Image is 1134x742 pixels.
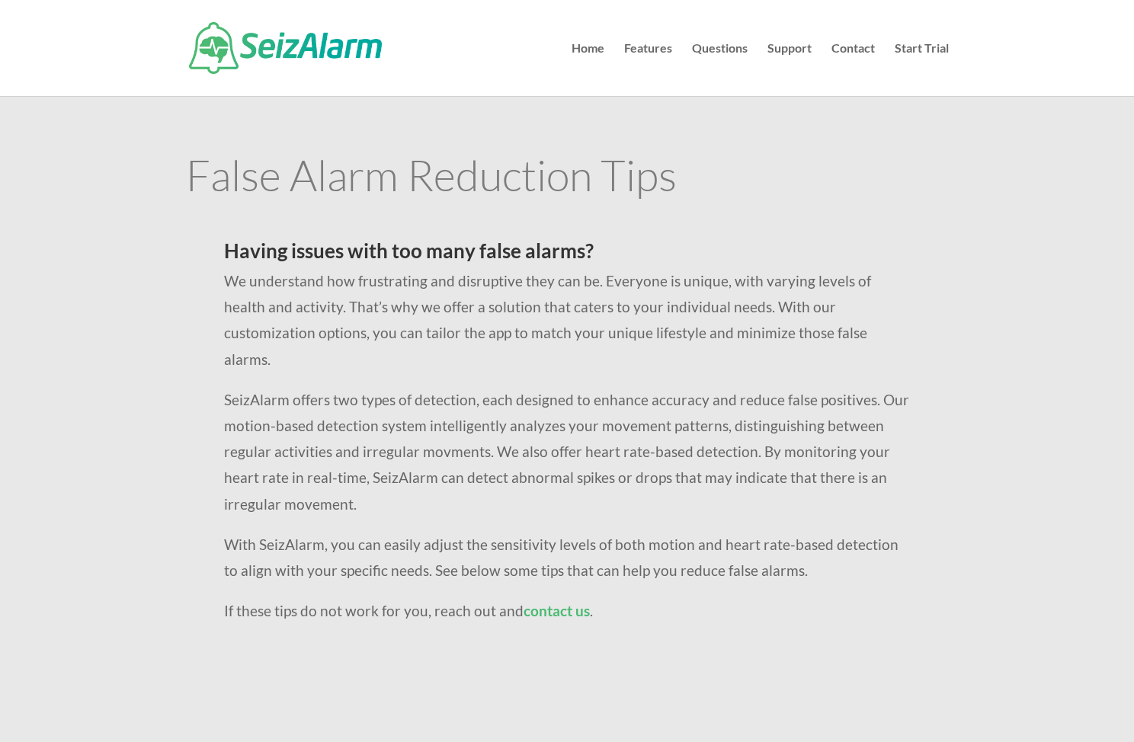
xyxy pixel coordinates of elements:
iframe: Help widget launcher [998,683,1117,725]
a: Contact [831,43,875,96]
a: Home [572,43,604,96]
p: If these tips do not work for you, reach out and . [224,598,911,624]
a: Questions [692,43,748,96]
a: Support [767,43,812,96]
img: SeizAlarm [189,22,382,74]
a: Features [624,43,672,96]
h1: False Alarm Reduction Tips [186,153,949,203]
p: With SeizAlarm, you can easily adjust the sensitivity levels of both motion and heart rate-based ... [224,532,911,598]
p: SeizAlarm offers two types of detection, each designed to enhance accuracy and reduce false posit... [224,387,911,532]
h2: Having issues with too many false alarms? [224,241,911,268]
a: Start Trial [895,43,949,96]
a: contact us [524,602,590,619]
p: We understand how frustrating and disruptive they can be. Everyone is unique, with varying levels... [224,268,911,387]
